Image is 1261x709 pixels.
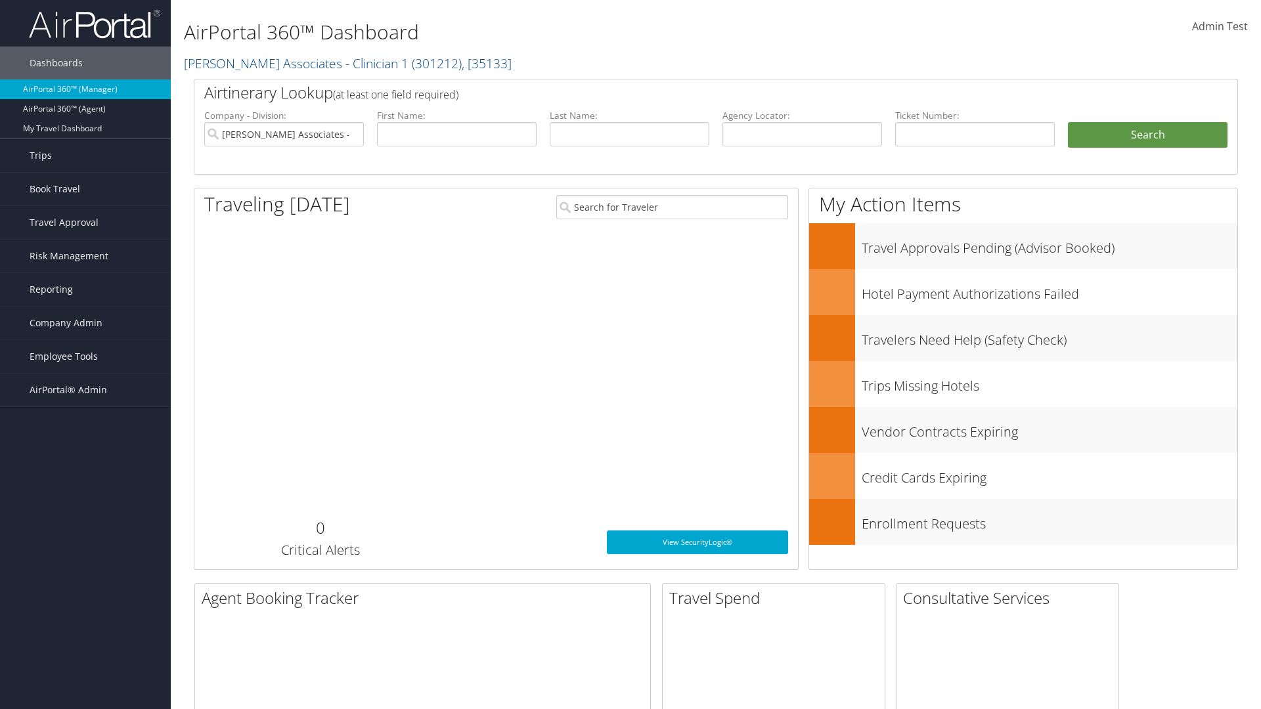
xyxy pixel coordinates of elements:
a: Admin Test [1192,7,1248,47]
span: Dashboards [30,47,83,79]
span: Book Travel [30,173,80,205]
label: First Name: [377,109,537,122]
h3: Vendor Contracts Expiring [862,416,1237,441]
a: Travel Approvals Pending (Advisor Booked) [809,223,1237,269]
h3: Travelers Need Help (Safety Check) [862,324,1237,349]
h2: 0 [204,517,436,539]
h3: Hotel Payment Authorizations Failed [862,278,1237,303]
h3: Travel Approvals Pending (Advisor Booked) [862,232,1237,257]
h1: AirPortal 360™ Dashboard [184,18,893,46]
h2: Travel Spend [669,587,885,609]
h3: Trips Missing Hotels [862,370,1237,395]
span: Risk Management [30,240,108,272]
span: AirPortal® Admin [30,374,107,406]
h3: Enrollment Requests [862,508,1237,533]
a: Hotel Payment Authorizations Failed [809,269,1237,315]
h3: Credit Cards Expiring [862,462,1237,487]
h1: Traveling [DATE] [204,190,350,218]
a: Enrollment Requests [809,499,1237,545]
label: Company - Division: [204,109,364,122]
a: Travelers Need Help (Safety Check) [809,315,1237,361]
span: Admin Test [1192,19,1248,33]
a: Vendor Contracts Expiring [809,407,1237,453]
label: Agency Locator: [722,109,882,122]
span: Travel Approval [30,206,99,239]
span: Employee Tools [30,340,98,373]
input: Search for Traveler [556,195,788,219]
h3: Critical Alerts [204,541,436,559]
label: Ticket Number: [895,109,1055,122]
span: Reporting [30,273,73,306]
h1: My Action Items [809,190,1237,218]
label: Last Name: [550,109,709,122]
h2: Airtinerary Lookup [204,81,1141,104]
a: View SecurityLogic® [607,530,788,554]
span: (at least one field required) [333,87,458,102]
h2: Agent Booking Tracker [202,587,650,609]
a: [PERSON_NAME] Associates - Clinician 1 [184,54,512,72]
span: , [ 35133 ] [462,54,512,72]
a: Trips Missing Hotels [809,361,1237,407]
a: Credit Cards Expiring [809,453,1237,499]
h2: Consultative Services [903,587,1118,609]
img: airportal-logo.png [29,9,160,39]
button: Search [1068,122,1228,148]
span: Trips [30,139,52,172]
span: ( 301212 ) [412,54,462,72]
span: Company Admin [30,307,102,339]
